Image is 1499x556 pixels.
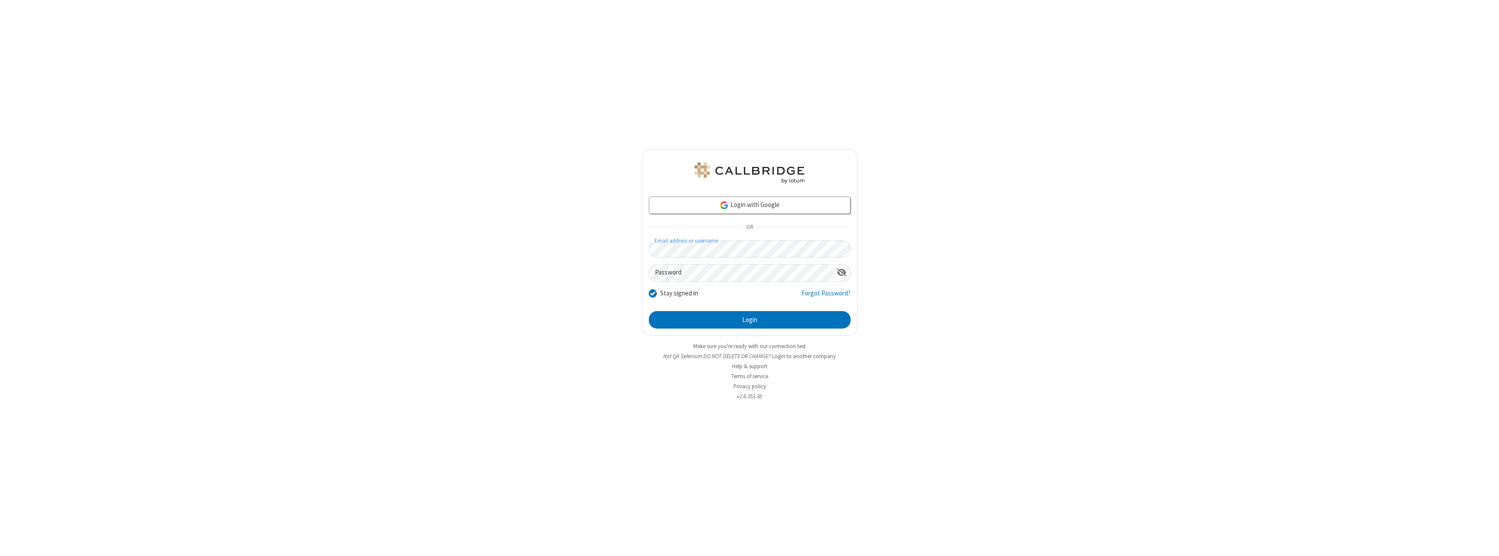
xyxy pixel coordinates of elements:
a: Privacy policy [733,383,766,390]
li: Not QA Selenium DO NOT DELETE OR CHANGE? [642,352,858,360]
label: Stay signed in [660,288,698,298]
button: Login to another company [772,352,836,360]
button: Login [649,311,851,329]
div: Show password [833,264,850,281]
input: Email address or username [649,241,851,258]
a: Login with Google [649,197,851,214]
img: google-icon.png [719,200,729,210]
img: QA Selenium DO NOT DELETE OR CHANGE [693,163,806,183]
span: OR [743,221,756,234]
a: Help & support [732,363,767,370]
input: Password [649,264,833,281]
a: Terms of service [731,373,768,380]
a: Forgot Password? [801,288,851,305]
a: Make sure you're ready with our connection test [693,342,806,350]
li: v2.6.353.3b [642,392,858,400]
